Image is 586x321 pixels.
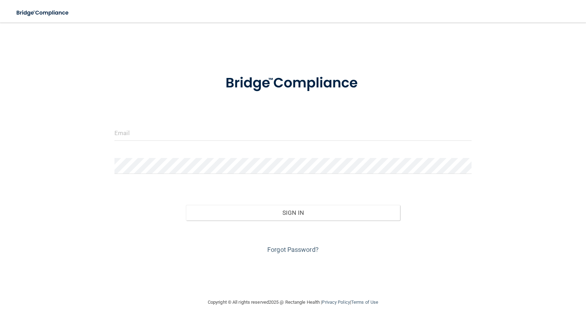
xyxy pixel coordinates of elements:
[164,291,422,314] div: Copyright © All rights reserved 2025 @ Rectangle Health | |
[114,125,472,141] input: Email
[351,299,378,305] a: Terms of Use
[11,6,75,20] img: bridge_compliance_login_screen.278c3ca4.svg
[211,65,375,102] img: bridge_compliance_login_screen.278c3ca4.svg
[186,205,400,220] button: Sign In
[322,299,350,305] a: Privacy Policy
[267,246,319,253] a: Forgot Password?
